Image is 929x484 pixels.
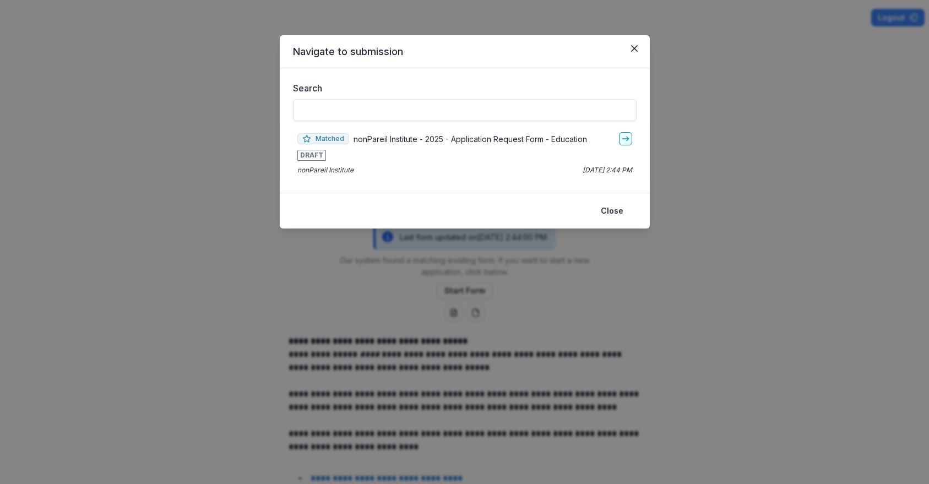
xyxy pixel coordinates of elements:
header: Navigate to submission [280,35,650,68]
button: Close [626,40,643,57]
label: Search [293,81,630,95]
a: go-to [619,132,632,145]
button: Close [594,202,630,220]
p: nonPareil Institute - 2025 - Application Request Form - Education [354,133,587,145]
p: nonPareil Institute [297,165,354,175]
p: [DATE] 2:44 PM [583,165,632,175]
span: DRAFT [297,150,326,161]
span: Matched [297,133,349,144]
